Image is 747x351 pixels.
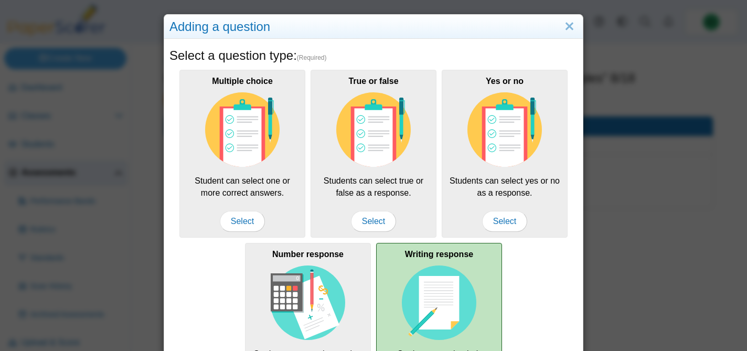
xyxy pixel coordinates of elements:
div: Students can select true or false as a response. [311,70,436,238]
b: True or false [348,77,398,86]
img: item-type-multiple-choice.svg [336,92,411,167]
span: Select [351,211,396,232]
b: Number response [272,250,344,259]
span: Select [482,211,527,232]
img: item-type-multiple-choice.svg [467,92,542,167]
b: Yes or no [486,77,524,86]
div: Adding a question [164,15,583,39]
span: Select [220,211,265,232]
b: Multiple choice [212,77,273,86]
a: Close [561,18,578,36]
div: Students can select yes or no as a response. [442,70,568,238]
div: Student can select one or more correct answers. [179,70,305,238]
img: item-type-writing-response.svg [402,265,476,340]
b: Writing response [405,250,473,259]
img: item-type-multiple-choice.svg [205,92,280,167]
img: item-type-number-response.svg [271,265,345,340]
h5: Select a question type: [169,47,578,65]
span: (Required) [297,54,327,62]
